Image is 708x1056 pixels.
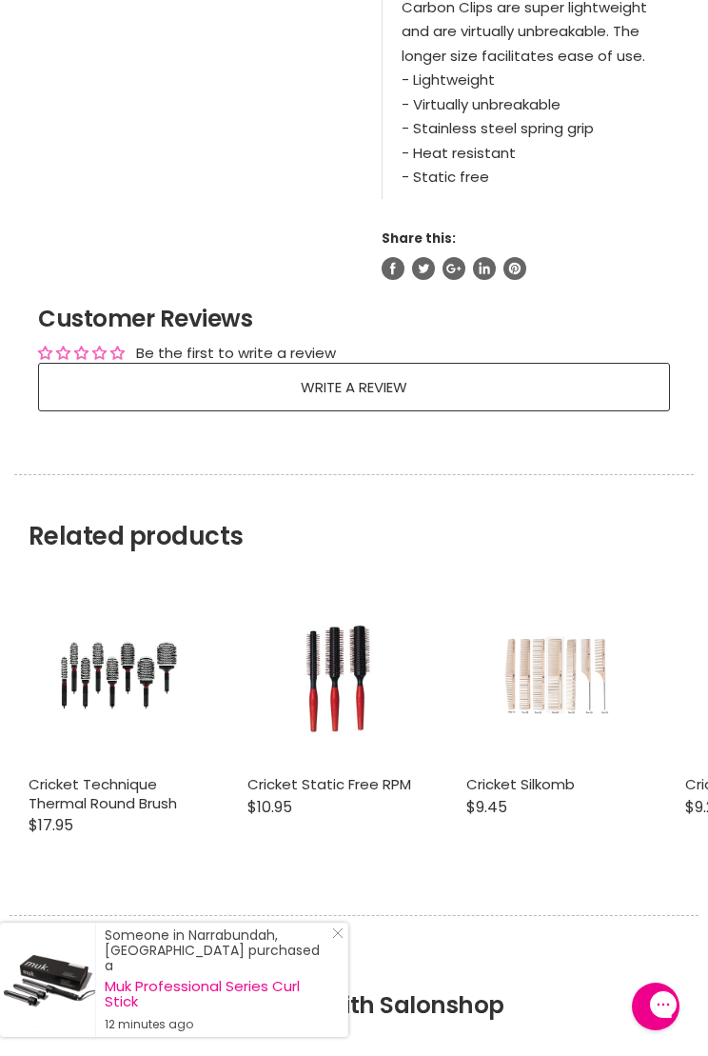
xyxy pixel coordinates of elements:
div: Be the first to write a review [136,343,336,363]
h2: Why shop with Salonshop [10,915,698,1047]
img: Cricket Technique Thermal Round Brush [59,585,179,766]
small: 12 minutes ago [105,1017,329,1032]
a: Cricket Static Free RPM [247,774,411,794]
span: $9.45 [466,796,507,818]
iframe: Gorgias live chat messenger [622,976,689,1037]
a: Cricket Technique Thermal Round Brush [29,585,209,766]
a: Write a review [38,363,670,411]
h2: Related products [14,474,694,551]
div: Someone in Narrabundah, [GEOGRAPHIC_DATA] purchased a [105,927,329,1032]
a: Cricket Silkomb [466,585,647,766]
img: Cricket Static Free RPM [278,585,398,766]
svg: Close Icon [332,927,344,939]
span: $17.95 [29,814,73,836]
span: Share this: [382,229,456,248]
a: Cricket Technique Thermal Round Brush [29,774,177,813]
a: Close Notification [324,927,344,946]
div: Average rating is 0.00 stars [38,343,125,363]
a: Muk Professional Series Curl Stick [105,979,329,1009]
a: Cricket Static Free RPM Cricket Static Free RPM [247,585,428,766]
span: $10.95 [247,796,292,818]
a: Cricket Silkomb [466,774,575,794]
img: Cricket Silkomb [497,585,617,766]
aside: Share this: [382,229,694,280]
h2: Customer Reviews [38,303,670,335]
